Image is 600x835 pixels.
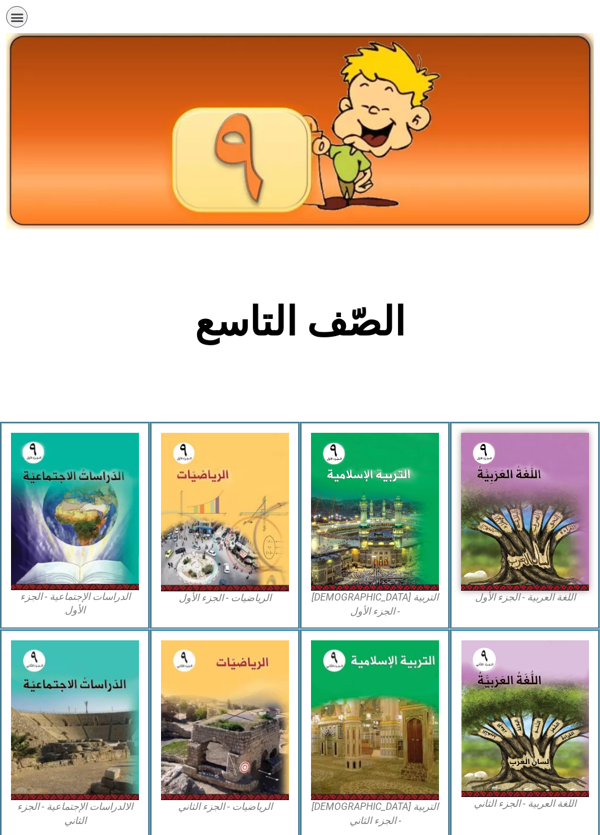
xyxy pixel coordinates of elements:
figcaption: التربية [DEMOGRAPHIC_DATA] - الجزء الأول [311,591,439,618]
figcaption: اللغة العربية - الجزء الثاني [461,797,589,811]
figcaption: الدراسات الإجتماعية - الجزء الأول​ [11,590,139,618]
figcaption: الرياضيات - الجزء الأول​ [161,591,289,605]
h2: الصّف التاسع [98,298,503,346]
figcaption: الالدراسات الإجتماعية - الجزء الثاني [11,800,139,828]
div: כפתור פתיחת תפריט [6,6,28,28]
figcaption: التربية [DEMOGRAPHIC_DATA] - الجزء الثاني [311,800,439,828]
figcaption: اللغة العربية - الجزء الأول​ [461,591,589,604]
figcaption: الرياضيات - الجزء الثاني [161,800,289,814]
